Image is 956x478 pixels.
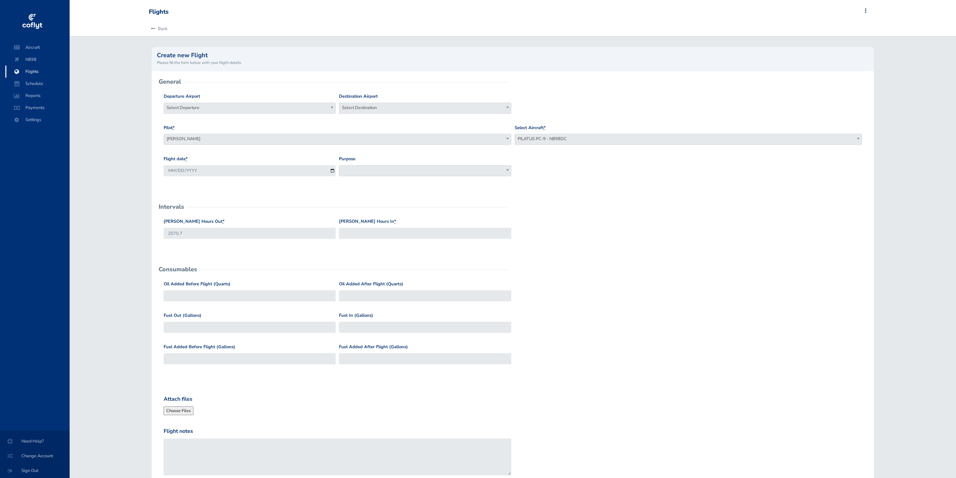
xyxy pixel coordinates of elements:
span: Select Departure [164,103,336,114]
span: Settings [12,114,63,126]
span: Reports [12,90,63,102]
label: Attach files [164,395,192,404]
label: Fuel Out (Gallons) [164,312,201,319]
abbr: required [186,156,188,162]
label: Flight notes [164,427,193,436]
label: Pilot [164,124,175,131]
span: N898 [12,54,63,66]
a: Back [149,21,167,36]
span: PILATUS PC-9 - N898DC [515,134,862,145]
label: Destination Airport [339,93,378,100]
h2: General [159,79,181,85]
label: Departure Airport [164,93,200,100]
span: Sign Out [8,465,62,477]
span: Schedule [12,78,63,90]
abbr: required [223,218,225,224]
img: coflyt logo [21,12,43,32]
label: [PERSON_NAME] Hours In [339,218,396,225]
span: Payments [12,102,63,114]
div: Flights [149,8,169,16]
h2: Intervals [159,204,184,210]
h2: Create new Flight [157,52,869,58]
small: Please fill the form below with your flight details [157,60,869,66]
abbr: required [544,125,546,131]
label: Oil Added After Flight (Quarts) [339,281,403,288]
span: Select Destination [339,103,511,112]
span: Need Help? [8,435,62,447]
span: Change Account [8,450,62,462]
span: Chris Heger [164,134,511,145]
label: [PERSON_NAME] Hours Out [164,218,225,225]
label: Fuel In (Gallons) [339,312,373,319]
label: Fuel Added Before Flight (Gallons) [164,344,235,351]
span: Select Destination [339,103,511,114]
span: Select Departure [164,103,335,112]
abbr: required [394,218,396,224]
span: PILATUS PC-9 - N898DC [515,134,862,144]
h2: Consumables [159,266,197,272]
span: Aircraft [12,41,63,54]
label: Flight date [164,156,188,163]
abbr: required [173,125,175,131]
label: Purpose [339,156,355,163]
label: Oil Added Before Flight (Quarts) [164,281,231,288]
span: Flights [12,66,63,78]
span: Chris Heger [164,134,511,144]
label: Select Aircraft [515,124,546,131]
label: Fuel Added After Flight (Gallons) [339,344,408,351]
